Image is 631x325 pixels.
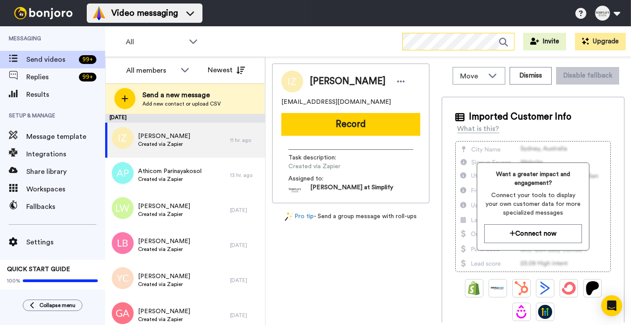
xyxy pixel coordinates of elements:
span: Task description : [288,153,350,162]
span: [EMAIL_ADDRESS][DOMAIN_NAME] [281,98,391,106]
span: Video messaging [111,7,178,19]
img: ActiveCampaign [538,281,552,295]
span: Created via Zapier [138,176,202,183]
span: Workspaces [26,184,105,194]
img: lb.png [112,232,134,254]
div: Open Intercom Messenger [601,295,622,316]
span: [PERSON_NAME] [138,272,190,281]
a: Pro tip [285,212,314,221]
span: [PERSON_NAME] [138,237,190,246]
span: Settings [26,237,105,247]
img: lw.png [112,197,134,219]
span: Created via Zapier [138,246,190,253]
div: [DATE] [230,277,261,284]
div: All members [126,65,176,76]
span: Message template [26,131,105,142]
span: Results [26,89,105,100]
img: vm-color.svg [92,6,106,20]
span: Integrations [26,149,105,159]
span: Collapse menu [39,302,75,309]
img: ap.png [112,162,134,184]
img: magic-wand.svg [285,212,293,221]
div: [DATE] [105,114,265,123]
span: Move [460,71,484,81]
div: 11 hr. ago [230,137,261,144]
span: Replies [26,72,75,82]
span: Created via Zapier [288,162,372,171]
img: Image of Iza Zadorozny [281,71,303,92]
img: ga.png [112,302,134,324]
button: Disable fallback [556,67,619,85]
button: Collapse menu [23,300,82,311]
span: [PERSON_NAME] [138,132,190,141]
img: Patreon [585,281,599,295]
span: Created via Zapier [138,211,190,218]
span: Send videos [26,54,75,65]
span: Athicom Parinayakosol [138,167,202,176]
button: Upgrade [575,33,626,50]
button: Newest [201,61,252,79]
img: iz.png [112,127,134,149]
span: Add new contact or upload CSV [142,100,221,107]
span: Want a greater impact and engagement? [484,170,582,187]
img: GoHighLevel [538,305,552,319]
span: Fallbacks [26,201,105,212]
img: bj-logo-header-white.svg [11,7,76,19]
div: 99 + [79,55,96,64]
span: QUICK START GUIDE [7,266,70,272]
button: Invite [523,33,566,50]
img: Shopify [467,281,481,295]
span: [PERSON_NAME] [310,75,386,88]
img: yc.png [112,267,134,289]
span: 100% [7,277,21,284]
span: Created via Zapier [138,316,190,323]
div: [DATE] [230,207,261,214]
div: 99 + [79,73,96,81]
span: Connect your tools to display your own customer data for more specialized messages [484,191,582,217]
button: Dismiss [510,67,552,85]
div: - Send a group message with roll-ups [272,212,429,221]
span: Share library [26,166,105,177]
span: [PERSON_NAME] at Simplify [310,183,393,196]
img: Ontraport [491,281,505,295]
div: [DATE] [230,242,261,249]
span: Imported Customer Info [469,110,571,124]
button: Record [281,113,420,136]
span: Created via Zapier [138,281,190,288]
span: Created via Zapier [138,141,190,148]
div: 13 hr. ago [230,172,261,179]
img: Drip [514,305,528,319]
span: [PERSON_NAME] [138,202,190,211]
img: ConvertKit [562,281,576,295]
span: [PERSON_NAME] [138,307,190,316]
button: Connect now [484,224,582,243]
div: [DATE] [230,312,261,319]
span: Send a new message [142,90,221,100]
div: What is this? [457,124,499,134]
span: Assigned to: [288,174,350,183]
img: d68a98d3-f47b-4afc-a0d4-3a8438d4301f-1535983152.jpg [288,183,301,196]
span: All [126,37,184,47]
img: Hubspot [514,281,528,295]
